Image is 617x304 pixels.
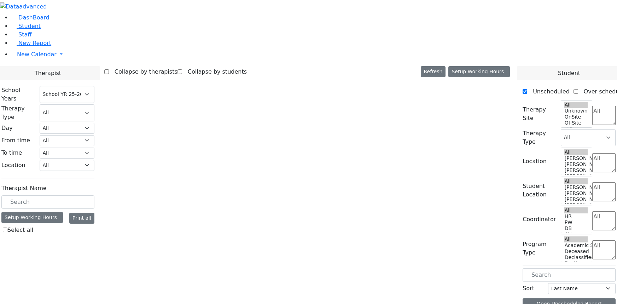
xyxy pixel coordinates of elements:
label: Location [1,161,25,170]
div: Setup Working Hours [1,212,63,223]
label: Therapy Site [523,105,557,122]
button: Print all [69,213,94,224]
span: New Calendar [17,51,57,58]
option: Unknown [564,108,588,114]
option: All [564,149,588,155]
option: All [564,207,588,213]
span: Student [18,23,41,29]
span: Therapist [35,69,61,78]
textarea: Search [592,211,616,230]
textarea: Search [592,182,616,201]
label: School Years [1,86,35,103]
label: Therapy Type [1,104,35,121]
input: Search [523,268,616,282]
label: Therapy Type [523,129,557,146]
label: Location [523,157,547,166]
label: To time [1,149,22,157]
a: Staff [11,31,31,38]
button: Setup Working Hours [448,66,510,77]
a: New Report [11,40,51,46]
label: Day [1,124,13,132]
option: [PERSON_NAME] 3 [564,196,588,202]
label: Sort [523,284,534,293]
option: [PERSON_NAME] 2 [564,202,588,208]
label: Unscheduled [527,86,570,97]
textarea: Search [592,240,616,259]
option: AH [564,231,588,237]
a: Student [11,23,41,29]
a: New Calendar [11,47,617,62]
option: DB [564,225,588,231]
option: All [564,236,588,242]
option: Declassified [564,254,588,260]
option: [PERSON_NAME] 4 [564,190,588,196]
span: New Report [18,40,51,46]
label: Select all [7,226,33,234]
input: Search [1,195,94,209]
label: Therapist Name [1,184,47,193]
option: [PERSON_NAME] 5 [564,155,588,161]
option: HR [564,213,588,219]
option: [PERSON_NAME] 4 [564,161,588,167]
button: Refresh [421,66,446,77]
textarea: Search [592,153,616,172]
option: Academic Support [564,242,588,248]
label: Collapse by students [182,66,247,78]
a: DashBoard [11,14,50,21]
label: Student Location [523,182,557,199]
span: DashBoard [18,14,50,21]
option: [PERSON_NAME] 3 [564,167,588,173]
label: Coordinator [523,215,556,224]
option: PW [564,219,588,225]
option: All [564,102,588,108]
option: OnSite [564,114,588,120]
label: Collapse by therapists [109,66,177,78]
label: Program Type [523,240,557,257]
option: OffSite [564,120,588,126]
option: [PERSON_NAME] 5 [564,184,588,190]
label: From time [1,136,30,145]
textarea: Search [592,106,616,125]
option: [PERSON_NAME] 2 [564,173,588,179]
span: Student [558,69,580,78]
option: WP [564,126,588,132]
option: Declines [564,260,588,266]
option: Deceased [564,248,588,254]
option: All [564,178,588,184]
span: Staff [18,31,31,38]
